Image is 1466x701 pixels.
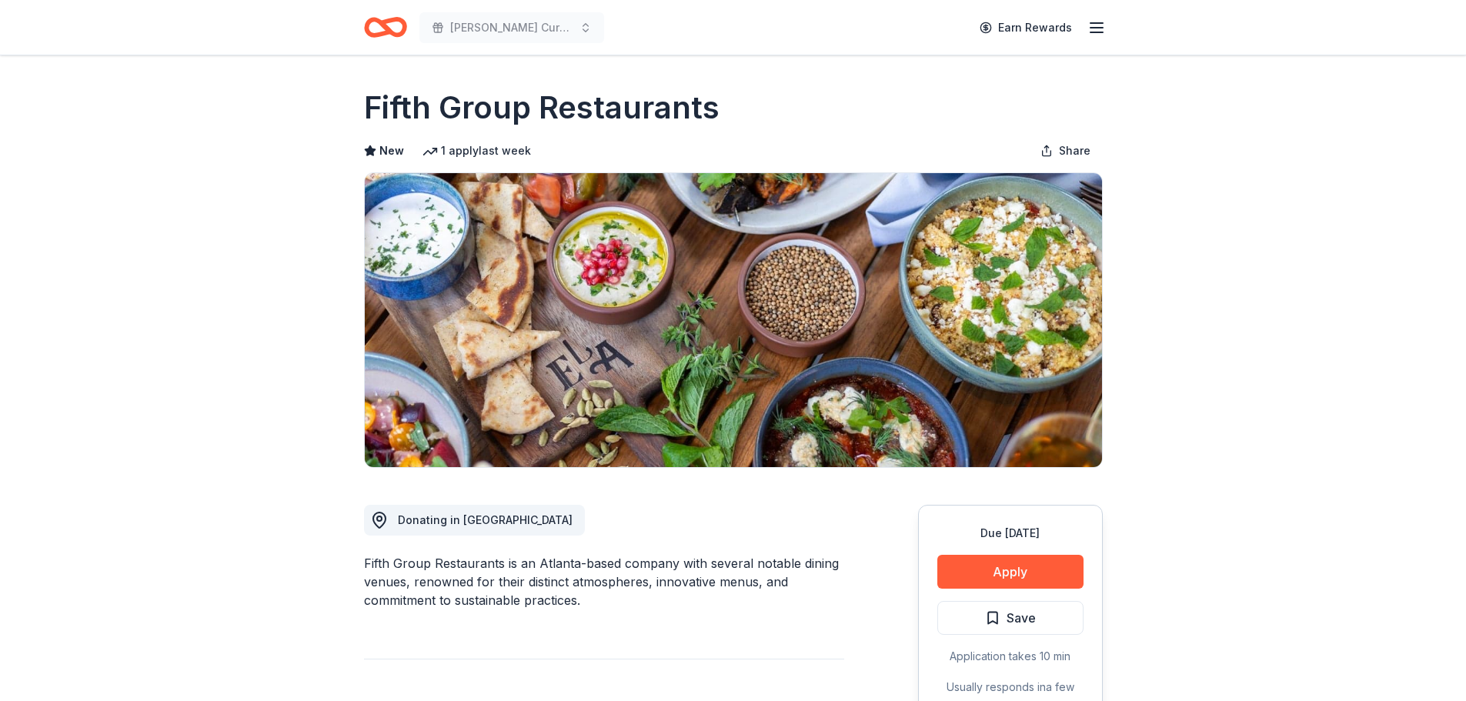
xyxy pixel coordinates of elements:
[398,513,573,526] span: Donating in [GEOGRAPHIC_DATA]
[937,555,1084,589] button: Apply
[419,12,604,43] button: [PERSON_NAME] Cure Golf Tournament
[422,142,531,160] div: 1 apply last week
[364,86,720,129] h1: Fifth Group Restaurants
[364,9,407,45] a: Home
[970,14,1081,42] a: Earn Rewards
[1028,135,1103,166] button: Share
[365,173,1102,467] img: Image for Fifth Group Restaurants
[937,647,1084,666] div: Application takes 10 min
[937,524,1084,542] div: Due [DATE]
[1007,608,1036,628] span: Save
[364,554,844,609] div: Fifth Group Restaurants is an Atlanta-based company with several notable dining venues, renowned ...
[1059,142,1090,160] span: Share
[450,18,573,37] span: [PERSON_NAME] Cure Golf Tournament
[379,142,404,160] span: New
[937,601,1084,635] button: Save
